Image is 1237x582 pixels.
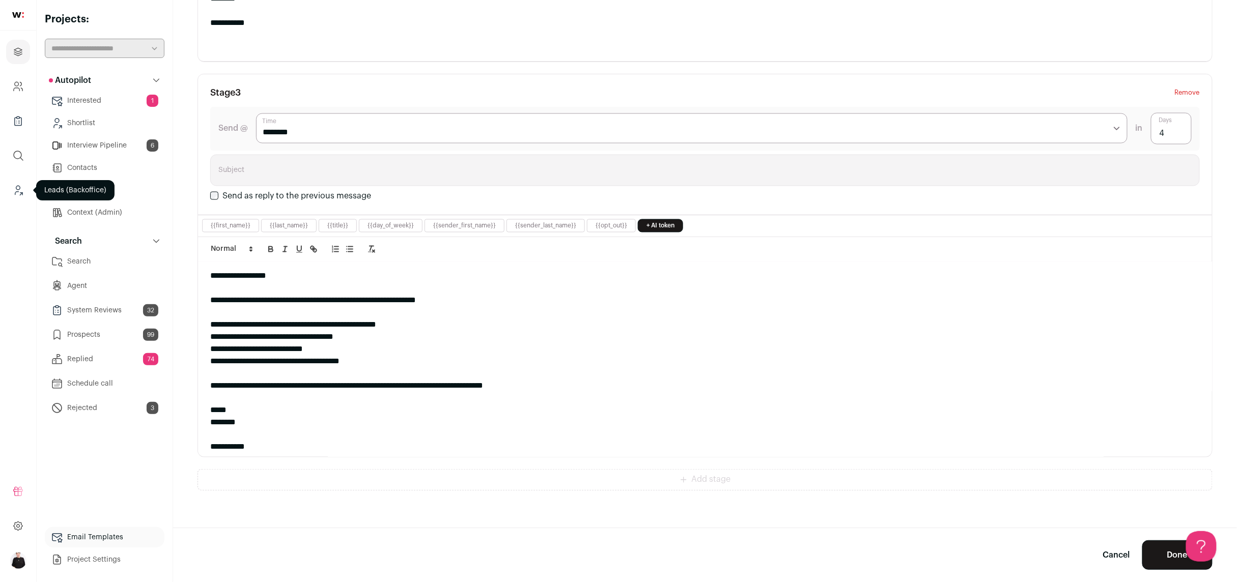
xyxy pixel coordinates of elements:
[211,222,250,230] button: {{first_name}}
[45,549,164,570] a: Project Settings
[45,325,164,345] a: Prospects99
[36,180,115,200] div: Leads (Backoffice)
[45,12,164,26] h2: Projects:
[45,300,164,321] a: System Reviews32
[638,219,683,232] a: + AI token
[327,222,348,230] button: {{title}}
[45,158,164,178] a: Contacts
[10,552,26,569] button: Open dropdown
[515,222,576,230] button: {{sender_last_name}}
[270,222,308,230] button: {{last_name}}
[45,202,164,223] a: Context (Admin)
[45,135,164,156] a: Interview Pipeline6
[45,70,164,91] button: Autopilot
[49,235,82,247] p: Search
[6,178,30,202] a: Leads (Backoffice)
[596,222,627,230] button: {{opt_out}}
[45,91,164,111] a: Interested1
[1136,123,1143,135] span: in
[12,12,24,18] img: wellfound-shorthand-0d5821cbd27db2630d0214b213865d53afaa358527fdda9d0ea32b1df1b89c2c.svg
[45,398,164,418] a: Rejected3
[210,86,241,99] h3: Stage
[6,109,30,133] a: Company Lists
[143,329,158,341] span: 99
[368,222,414,230] button: {{day_of_week}}
[235,88,241,97] span: 3
[1142,540,1213,570] button: Done
[433,222,496,230] button: {{sender_first_name}}
[1151,113,1192,144] input: Days
[45,349,164,369] a: Replied74
[45,251,164,272] a: Search
[10,552,26,569] img: 9240684-medium_jpg
[210,155,1200,186] input: Subject
[45,373,164,394] a: Schedule call
[147,402,158,414] span: 3
[147,95,158,107] span: 1
[222,192,371,200] label: Send as reply to the previous message
[45,231,164,251] button: Search
[147,139,158,152] span: 6
[143,304,158,316] span: 32
[45,276,164,296] a: Agent
[49,74,91,86] p: Autopilot
[6,74,30,99] a: Company and ATS Settings
[1103,549,1130,561] a: Cancel
[45,527,164,547] a: Email Templates
[6,40,30,64] a: Projects
[1175,86,1200,99] button: Remove
[218,123,248,135] label: Send @
[45,113,164,133] a: Shortlist
[1186,531,1217,562] iframe: Help Scout Beacon - Open
[143,353,158,365] span: 74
